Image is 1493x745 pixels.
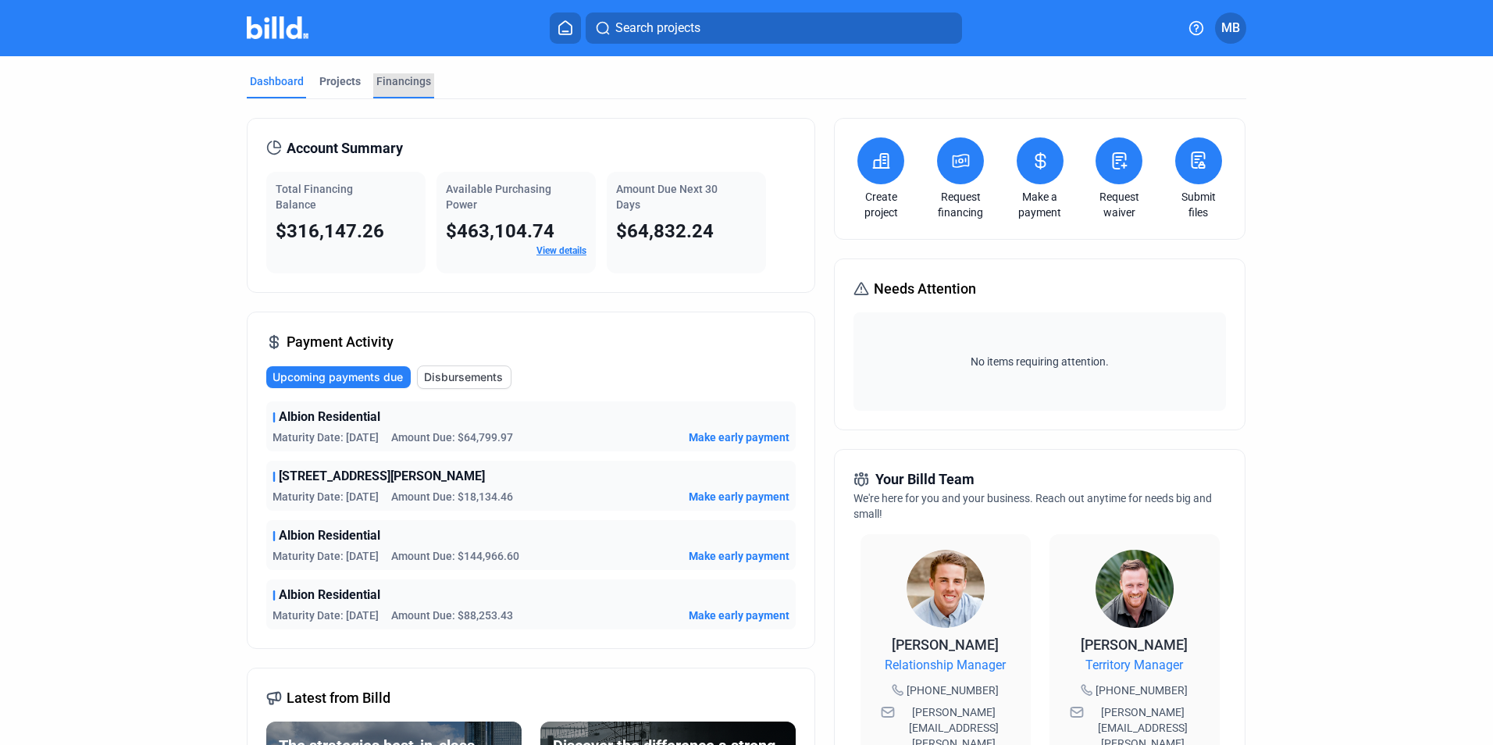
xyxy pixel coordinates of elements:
[536,245,586,256] a: View details
[446,220,554,242] span: $463,104.74
[279,408,380,426] span: Albion Residential
[247,16,308,39] img: Billd Company Logo
[1221,19,1240,37] span: MB
[279,586,380,604] span: Albion Residential
[319,73,361,89] div: Projects
[273,489,379,504] span: Maturity Date: [DATE]
[279,467,485,486] span: [STREET_ADDRESS][PERSON_NAME]
[874,278,976,300] span: Needs Attention
[417,365,511,389] button: Disbursements
[616,183,718,211] span: Amount Due Next 30 Days
[273,608,379,623] span: Maturity Date: [DATE]
[1171,189,1226,220] a: Submit files
[586,12,962,44] button: Search projects
[892,636,999,653] span: [PERSON_NAME]
[424,369,503,385] span: Disbursements
[885,656,1006,675] span: Relationship Manager
[276,220,384,242] span: $316,147.26
[860,354,1219,369] span: No items requiring attention.
[391,548,519,564] span: Amount Due: $144,966.60
[689,430,789,445] button: Make early payment
[376,73,431,89] div: Financings
[446,183,551,211] span: Available Purchasing Power
[391,608,513,623] span: Amount Due: $88,253.43
[875,469,975,490] span: Your Billd Team
[287,137,403,159] span: Account Summary
[616,220,714,242] span: $64,832.24
[273,369,403,385] span: Upcoming payments due
[907,550,985,628] img: Relationship Manager
[853,189,908,220] a: Create project
[1096,683,1188,698] span: [PHONE_NUMBER]
[689,608,789,623] button: Make early payment
[689,489,789,504] button: Make early payment
[266,366,411,388] button: Upcoming payments due
[273,548,379,564] span: Maturity Date: [DATE]
[273,430,379,445] span: Maturity Date: [DATE]
[853,492,1212,520] span: We're here for you and your business. Reach out anytime for needs big and small!
[1085,656,1183,675] span: Territory Manager
[1215,12,1246,44] button: MB
[287,687,390,709] span: Latest from Billd
[933,189,988,220] a: Request financing
[615,19,700,37] span: Search projects
[391,430,513,445] span: Amount Due: $64,799.97
[1081,636,1188,653] span: [PERSON_NAME]
[1092,189,1146,220] a: Request waiver
[391,489,513,504] span: Amount Due: $18,134.46
[1013,189,1067,220] a: Make a payment
[287,331,394,353] span: Payment Activity
[276,183,353,211] span: Total Financing Balance
[907,683,999,698] span: [PHONE_NUMBER]
[689,548,789,564] button: Make early payment
[279,526,380,545] span: Albion Residential
[1096,550,1174,628] img: Territory Manager
[250,73,304,89] div: Dashboard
